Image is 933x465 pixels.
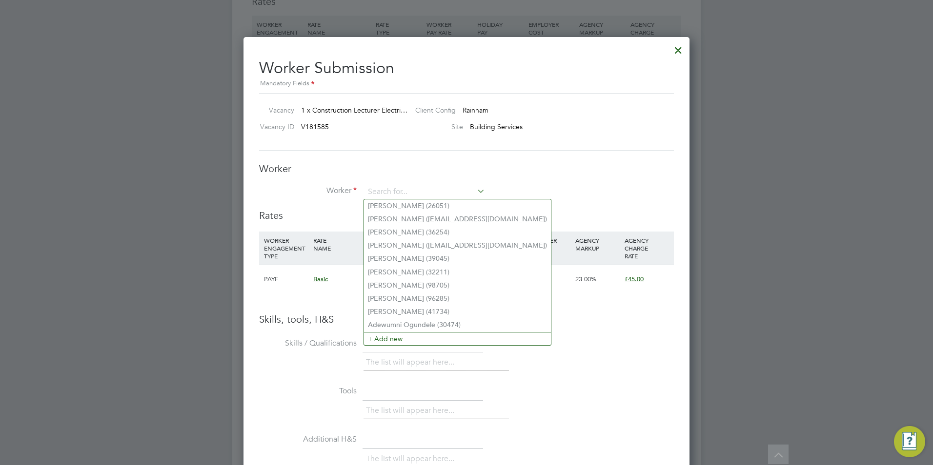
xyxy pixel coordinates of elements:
[364,332,551,345] li: + Add new
[573,232,622,257] div: AGENCY MARKUP
[311,232,376,257] div: RATE NAME
[364,252,551,265] li: [PERSON_NAME] (39045)
[364,239,551,252] li: [PERSON_NAME] ([EMAIL_ADDRESS][DOMAIN_NAME])
[259,78,674,89] div: Mandatory Fields
[259,313,674,326] h3: Skills, tools, H&S
[259,51,674,89] h2: Worker Submission
[575,275,596,283] span: 23.00%
[463,106,488,115] span: Rainham
[365,185,485,199] input: Search for...
[259,162,674,175] h3: Worker
[313,275,328,283] span: Basic
[407,106,456,115] label: Client Config
[407,122,463,131] label: Site
[366,404,458,417] li: The list will appear here...
[366,356,458,369] li: The list will appear here...
[262,232,311,265] div: WORKER ENGAGEMENT TYPE
[259,434,357,445] label: Additional H&S
[259,338,357,349] label: Skills / Qualifications
[255,122,294,131] label: Vacancy ID
[622,232,671,265] div: AGENCY CHARGE RATE
[364,292,551,305] li: [PERSON_NAME] (96285)
[364,305,551,318] li: [PERSON_NAME] (41734)
[301,106,407,115] span: 1 x Construction Lecturer Electri…
[364,318,551,331] li: Adewumni Ogundele (30474)
[470,122,523,131] span: Building Services
[625,275,644,283] span: £45.00
[255,106,294,115] label: Vacancy
[364,279,551,292] li: [PERSON_NAME] (98705)
[259,386,357,396] label: Tools
[262,265,311,293] div: PAYE
[259,186,357,196] label: Worker
[364,213,551,226] li: [PERSON_NAME] ([EMAIL_ADDRESS][DOMAIN_NAME])
[894,426,925,457] button: Engage Resource Center
[259,209,674,222] h3: Rates
[364,199,551,213] li: [PERSON_NAME] (26051)
[301,122,329,131] span: V181585
[364,226,551,239] li: [PERSON_NAME] (36254)
[364,266,551,279] li: [PERSON_NAME] (32211)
